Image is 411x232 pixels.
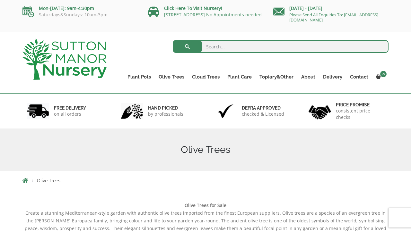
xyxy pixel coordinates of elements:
[256,72,297,81] a: Topiary&Other
[223,72,256,81] a: Plant Care
[22,4,138,12] p: Mon-[DATE]: 9am-4:30pm
[336,108,385,120] p: consistent price checks
[214,103,237,119] img: 3.jpg
[242,111,284,117] p: checked & Licensed
[164,12,262,18] a: [STREET_ADDRESS] No Appointments needed
[121,103,143,119] img: 2.jpg
[185,202,226,208] b: Olive Trees for Sale
[380,71,387,77] span: 0
[173,40,389,53] input: Search...
[54,105,86,111] h6: FREE DELIVERY
[289,12,378,23] a: Please Send All Enquiries To: [EMAIL_ADDRESS][DOMAIN_NAME]
[37,178,60,183] span: Olive Trees
[336,102,385,108] h6: Price promise
[273,4,389,12] p: [DATE] - [DATE]
[22,144,389,155] h1: Olive Trees
[297,72,319,81] a: About
[372,72,389,81] a: 0
[148,111,183,117] p: by professionals
[54,111,86,117] p: on all orders
[22,12,138,17] p: Saturdays&Sundays: 10am-3pm
[188,72,223,81] a: Cloud Trees
[124,72,155,81] a: Plant Pots
[148,105,183,111] h6: hand picked
[309,101,331,121] img: 4.jpg
[346,72,372,81] a: Contact
[242,105,284,111] h6: Defra approved
[164,5,222,11] a: Click Here To Visit Nursery!
[22,38,107,80] img: logo
[22,178,389,183] nav: Breadcrumbs
[319,72,346,81] a: Delivery
[155,72,188,81] a: Olive Trees
[27,103,49,119] img: 1.jpg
